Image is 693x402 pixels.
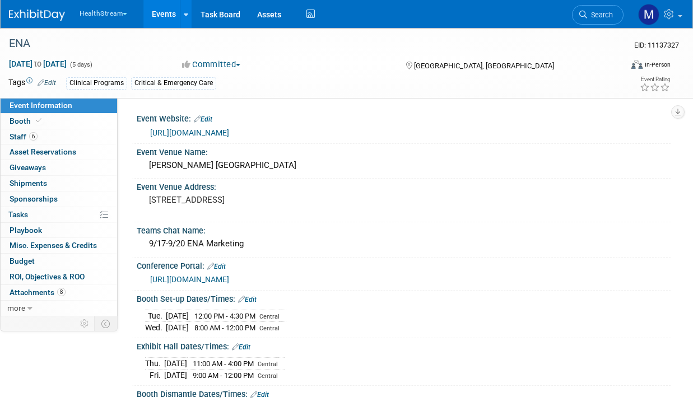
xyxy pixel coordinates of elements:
[149,195,347,205] pre: [STREET_ADDRESS]
[10,147,76,156] span: Asset Reservations
[137,179,671,193] div: Event Venue Address:
[145,235,662,253] div: 9/17-9/20 ENA Marketing
[1,207,117,222] a: Tasks
[631,60,643,69] img: Format-Inperson.png
[95,316,118,331] td: Toggle Event Tabs
[250,391,269,399] a: Edit
[150,275,229,284] a: [URL][DOMAIN_NAME]
[10,226,42,235] span: Playbook
[258,361,278,368] span: Central
[238,296,257,303] a: Edit
[38,79,56,87] a: Edit
[145,157,662,174] div: [PERSON_NAME] [GEOGRAPHIC_DATA]
[137,258,671,272] div: Conference Portal:
[638,4,659,25] img: Maya Storry
[259,325,280,332] span: Central
[10,194,58,203] span: Sponsorships
[145,310,166,322] td: Tue.
[57,288,66,296] span: 8
[36,118,41,124] i: Booth reservation complete
[1,238,117,253] a: Misc. Expenses & Credits
[414,62,554,70] span: [GEOGRAPHIC_DATA], [GEOGRAPHIC_DATA]
[1,285,117,300] a: Attachments8
[634,41,679,49] span: Event ID: 11137327
[131,77,216,89] div: Critical & Emergency Care
[145,357,164,370] td: Thu.
[10,163,46,172] span: Giveaways
[137,144,671,158] div: Event Venue Name:
[10,272,85,281] span: ROI, Objectives & ROO
[9,10,65,21] img: ExhibitDay
[194,312,255,320] span: 12:00 PM - 4:30 PM
[1,129,117,144] a: Staff6
[145,322,166,334] td: Wed.
[1,98,117,113] a: Event Information
[1,223,117,238] a: Playbook
[1,114,117,129] a: Booth
[10,288,66,297] span: Attachments
[10,101,72,110] span: Event Information
[232,343,250,351] a: Edit
[258,372,278,380] span: Central
[8,59,67,69] span: [DATE] [DATE]
[640,77,670,82] div: Event Rating
[137,338,671,353] div: Exhibit Hall Dates/Times:
[10,116,44,125] span: Booth
[1,176,117,191] a: Shipments
[145,370,164,381] td: Fri.
[150,128,229,137] a: [URL][DOMAIN_NAME]
[1,269,117,284] a: ROI, Objectives & ROO
[259,313,280,320] span: Central
[164,370,187,381] td: [DATE]
[1,191,117,207] a: Sponsorships
[32,59,43,68] span: to
[1,254,117,269] a: Budget
[66,77,127,89] div: Clinical Programs
[193,359,254,368] span: 11:00 AM - 4:00 PM
[8,77,56,90] td: Tags
[166,322,189,334] td: [DATE]
[572,5,624,25] a: Search
[193,371,254,380] span: 9:00 AM - 12:00 PM
[587,11,613,19] span: Search
[69,61,92,68] span: (5 days)
[166,310,189,322] td: [DATE]
[194,324,255,332] span: 8:00 AM - 12:00 PM
[8,210,28,219] span: Tasks
[10,241,97,250] span: Misc. Expenses & Credits
[164,357,187,370] td: [DATE]
[644,60,671,69] div: In-Person
[10,132,38,141] span: Staff
[29,132,38,141] span: 6
[1,144,117,160] a: Asset Reservations
[75,316,95,331] td: Personalize Event Tab Strip
[10,256,35,265] span: Budget
[1,160,117,175] a: Giveaways
[137,110,671,125] div: Event Website:
[178,59,245,71] button: Committed
[10,179,47,188] span: Shipments
[5,34,614,54] div: ENA
[137,222,671,236] div: Teams Chat Name:
[1,301,117,316] a: more
[7,303,25,312] span: more
[574,58,671,75] div: Event Format
[137,291,671,305] div: Booth Set-up Dates/Times:
[137,386,671,400] div: Booth Dismantle Dates/Times:
[207,263,226,270] a: Edit
[194,115,212,123] a: Edit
